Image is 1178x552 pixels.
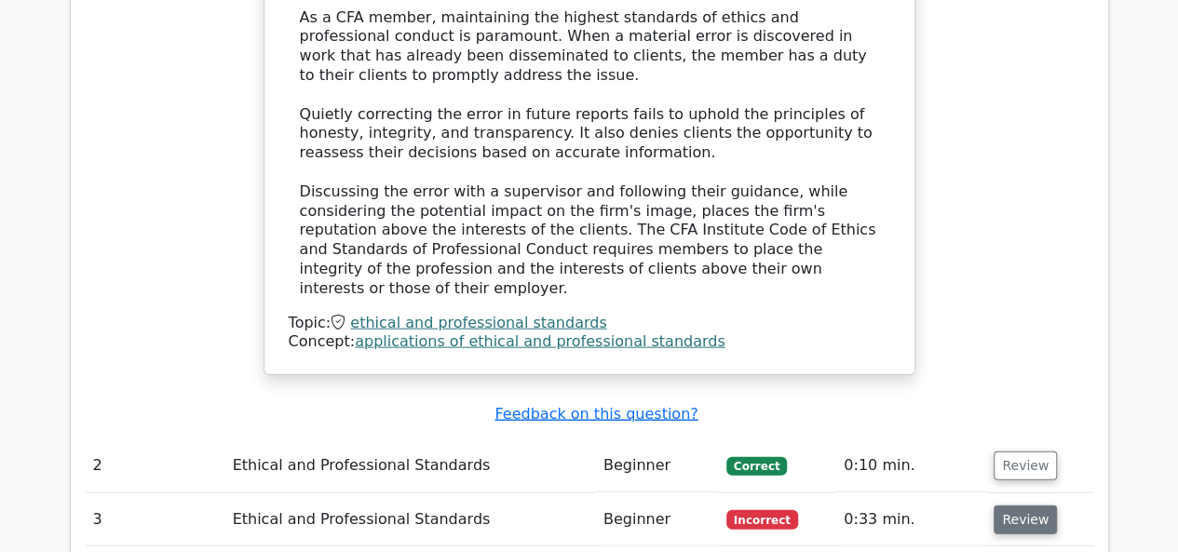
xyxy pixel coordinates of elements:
[994,505,1057,534] button: Review
[289,314,890,333] div: Topic:
[86,493,225,546] td: 3
[355,332,725,350] a: applications of ethical and professional standards
[86,439,225,492] td: 2
[494,405,697,423] a: Feedback on this question?
[350,314,606,331] a: ethical and professional standards
[726,457,787,476] span: Correct
[225,439,596,492] td: Ethical and Professional Standards
[994,451,1057,480] button: Review
[289,332,890,352] div: Concept:
[726,510,798,529] span: Incorrect
[596,493,719,546] td: Beginner
[836,493,986,546] td: 0:33 min.
[225,493,596,546] td: Ethical and Professional Standards
[836,439,986,492] td: 0:10 min.
[596,439,719,492] td: Beginner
